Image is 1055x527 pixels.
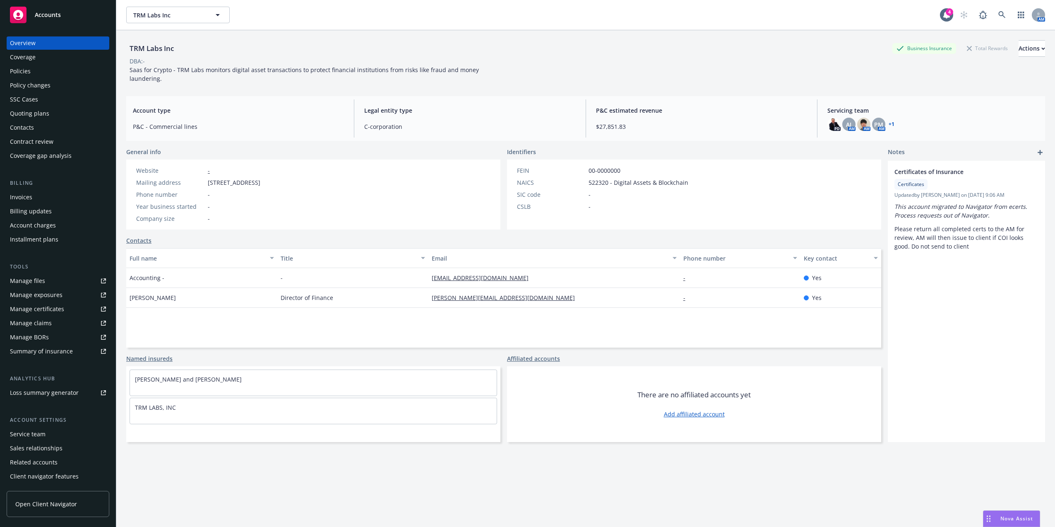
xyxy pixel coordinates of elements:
[208,202,210,211] span: -
[7,51,109,64] a: Coverage
[7,470,109,483] a: Client navigator features
[126,7,230,23] button: TRM Labs Inc
[10,233,58,246] div: Installment plans
[7,386,109,399] a: Loss summary generator
[888,147,905,157] span: Notes
[596,106,807,115] span: P&C estimated revenue
[7,233,109,246] a: Installment plans
[126,43,177,54] div: TRM Labs Inc
[10,219,56,232] div: Account charges
[7,317,109,330] a: Manage claims
[130,57,145,65] div: DBA: -
[889,122,894,127] a: +1
[963,43,1012,53] div: Total Rewards
[517,166,585,175] div: FEIN
[589,166,620,175] span: 00-0000000
[126,147,161,156] span: General info
[10,288,62,302] div: Manage exposures
[136,166,204,175] div: Website
[10,93,38,106] div: SSC Cases
[7,274,109,288] a: Manage files
[894,191,1038,199] span: Updated by [PERSON_NAME] on [DATE] 9:06 AM
[7,345,109,358] a: Summary of insurance
[10,331,49,344] div: Manage BORs
[133,106,344,115] span: Account type
[208,178,260,187] span: [STREET_ADDRESS]
[589,202,591,211] span: -
[364,106,575,115] span: Legal entity type
[827,118,841,131] img: photo
[136,190,204,199] div: Phone number
[846,120,851,129] span: AJ
[7,149,109,162] a: Coverage gap analysis
[10,428,46,441] div: Service team
[1019,41,1045,56] div: Actions
[7,263,109,271] div: Tools
[680,248,801,268] button: Phone number
[994,7,1010,23] a: Search
[130,293,176,302] span: [PERSON_NAME]
[956,7,972,23] a: Start snowing
[10,274,45,288] div: Manage files
[208,214,210,223] span: -
[208,190,210,199] span: -
[130,254,265,263] div: Full name
[7,36,109,50] a: Overview
[7,65,109,78] a: Policies
[874,120,883,129] span: PM
[364,122,575,131] span: C-corporation
[596,122,807,131] span: $27,851.83
[507,354,560,363] a: Affiliated accounts
[281,273,283,282] span: -
[208,167,210,174] a: -
[10,302,64,316] div: Manage certificates
[7,107,109,120] a: Quoting plans
[136,178,204,187] div: Mailing address
[517,202,585,211] div: CSLB
[7,205,109,218] a: Billing updates
[7,288,109,302] a: Manage exposures
[7,331,109,344] a: Manage BORs
[130,66,481,82] span: Saas for Crypto - TRM Labs monitors digital asset transactions to protect financial institutions ...
[800,248,881,268] button: Key contact
[35,12,61,18] span: Accounts
[432,254,668,263] div: Email
[133,122,344,131] span: P&C - Commercial lines
[10,51,36,64] div: Coverage
[10,456,58,469] div: Related accounts
[888,161,1045,257] div: Certificates of InsuranceCertificatesUpdatedby [PERSON_NAME] on [DATE] 9:06 AMThis account migrat...
[432,294,582,302] a: [PERSON_NAME][EMAIL_ADDRESS][DOMAIN_NAME]
[126,236,151,245] a: Contacts
[7,302,109,316] a: Manage certificates
[683,274,692,282] a: -
[827,106,1038,115] span: Servicing team
[7,191,109,204] a: Invoices
[133,11,205,19] span: TRM Labs Inc
[7,428,109,441] a: Service team
[589,190,591,199] span: -
[10,470,79,483] div: Client navigator features
[126,248,277,268] button: Full name
[589,178,688,187] span: 522320 - Digital Assets & Blockchain
[277,248,428,268] button: Title
[683,254,788,263] div: Phone number
[10,135,53,148] div: Contract review
[130,273,164,282] span: Accounting -
[10,107,49,120] div: Quoting plans
[7,3,109,27] a: Accounts
[7,416,109,424] div: Account settings
[894,167,1017,176] span: Certificates of Insurance
[10,205,52,218] div: Billing updates
[812,293,822,302] span: Yes
[517,178,585,187] div: NAICS
[7,484,109,497] a: Client access
[7,135,109,148] a: Contract review
[664,410,725,418] a: Add affiliated account
[857,118,870,131] img: photo
[683,294,692,302] a: -
[1013,7,1029,23] a: Switch app
[428,248,680,268] button: Email
[517,190,585,199] div: SIC code
[7,93,109,106] a: SSC Cases
[894,225,1038,251] p: Please return all completed certs to the AM for review, AM will then issue to client if COI looks...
